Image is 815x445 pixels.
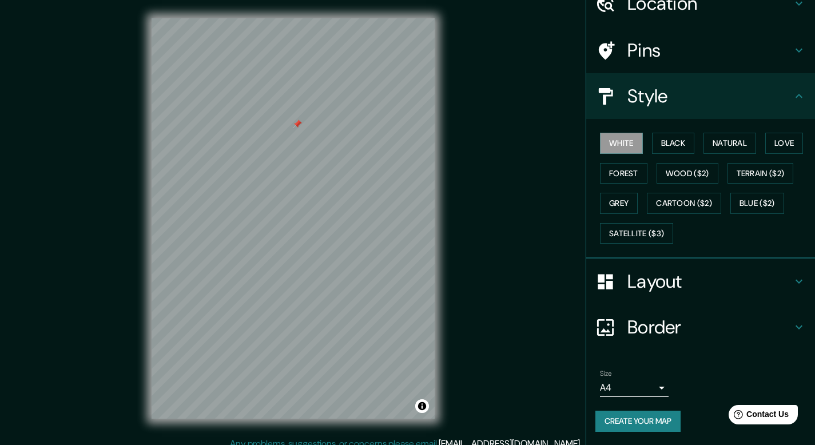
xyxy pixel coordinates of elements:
[415,399,429,413] button: Toggle attribution
[627,270,792,293] h4: Layout
[703,133,756,154] button: Natural
[730,193,784,214] button: Blue ($2)
[152,18,435,419] canvas: Map
[627,39,792,62] h4: Pins
[595,411,681,432] button: Create your map
[600,223,673,244] button: Satellite ($3)
[600,163,647,184] button: Forest
[713,400,802,432] iframe: Help widget launcher
[586,27,815,73] div: Pins
[627,316,792,339] h4: Border
[627,85,792,108] h4: Style
[765,133,803,154] button: Love
[647,193,721,214] button: Cartoon ($2)
[652,133,695,154] button: Black
[727,163,794,184] button: Terrain ($2)
[586,73,815,119] div: Style
[586,259,815,304] div: Layout
[657,163,718,184] button: Wood ($2)
[600,133,643,154] button: White
[600,193,638,214] button: Grey
[600,369,612,379] label: Size
[586,304,815,350] div: Border
[600,379,669,397] div: A4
